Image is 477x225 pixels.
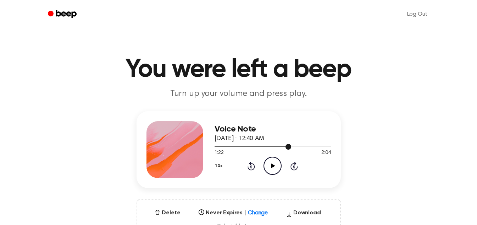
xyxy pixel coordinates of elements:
button: Download [283,209,324,220]
a: Log Out [400,6,434,23]
h1: You were left a beep [57,57,420,82]
button: 1.0x [215,160,225,172]
h3: Voice Note [215,124,331,134]
button: Delete [152,209,183,217]
span: 1:22 [215,149,224,157]
p: Turn up your volume and press play. [102,88,375,100]
span: 2:04 [321,149,331,157]
a: Beep [43,7,83,21]
span: [DATE] · 12:40 AM [215,135,264,142]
